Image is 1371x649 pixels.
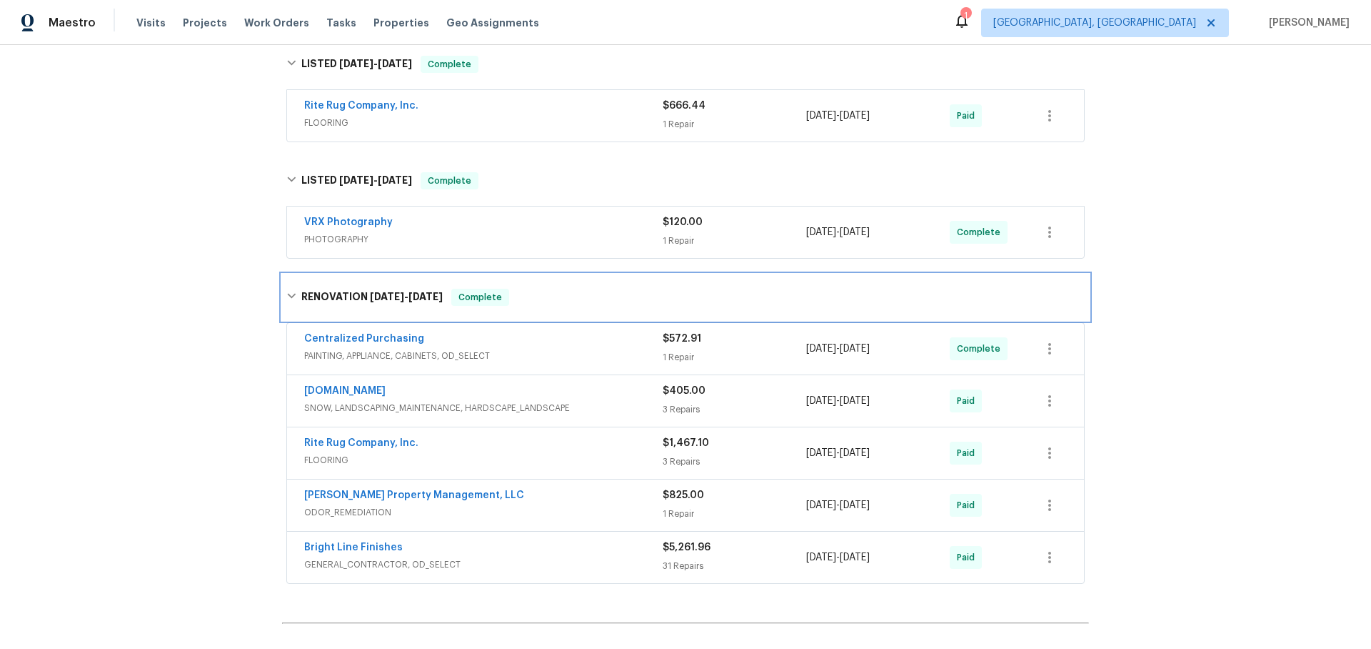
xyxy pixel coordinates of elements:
[422,174,477,188] span: Complete
[304,543,403,553] a: Bright Line Finishes
[326,18,356,28] span: Tasks
[304,401,663,415] span: SNOW, LANDSCAPING_MAINTENANCE, HARDSCAPE_LANDSCAPE
[663,402,806,417] div: 3 Repairs
[663,350,806,365] div: 1 Repair
[663,455,806,469] div: 3 Repairs
[339,175,373,185] span: [DATE]
[304,438,418,448] a: Rite Rug Company, Inc.
[339,175,412,185] span: -
[663,101,705,111] span: $666.44
[1263,16,1350,30] span: [PERSON_NAME]
[446,16,539,30] span: Geo Assignments
[663,507,806,521] div: 1 Repair
[304,349,663,363] span: PAINTING, APPLIANCE, CABINETS, OD_SELECT
[373,16,429,30] span: Properties
[840,500,870,510] span: [DATE]
[960,9,970,23] div: 1
[244,16,309,30] span: Work Orders
[806,111,836,121] span: [DATE]
[663,117,806,132] div: 1 Repair
[370,292,404,302] span: [DATE]
[806,396,836,406] span: [DATE]
[663,234,806,248] div: 1 Repair
[806,446,870,460] span: -
[663,334,701,344] span: $572.91
[304,386,386,396] a: [DOMAIN_NAME]
[408,292,443,302] span: [DATE]
[663,559,806,573] div: 31 Repairs
[957,225,1006,239] span: Complete
[806,344,836,354] span: [DATE]
[663,386,705,396] span: $405.00
[136,16,166,30] span: Visits
[301,56,412,73] h6: LISTED
[840,344,870,354] span: [DATE]
[806,498,870,512] span: -
[957,342,1006,356] span: Complete
[301,172,412,189] h6: LISTED
[282,41,1089,87] div: LISTED [DATE]-[DATE]Complete
[806,550,870,565] span: -
[378,59,412,69] span: [DATE]
[806,448,836,458] span: [DATE]
[304,232,663,247] span: PHOTOGRAPHY
[339,59,412,69] span: -
[663,543,710,553] span: $5,261.96
[957,109,980,123] span: Paid
[806,553,836,563] span: [DATE]
[957,394,980,408] span: Paid
[183,16,227,30] span: Projects
[304,453,663,467] span: FLOORING
[49,16,96,30] span: Maestro
[840,396,870,406] span: [DATE]
[378,175,412,185] span: [DATE]
[806,394,870,408] span: -
[304,116,663,130] span: FLOORING
[840,448,870,458] span: [DATE]
[282,274,1089,320] div: RENOVATION [DATE]-[DATE]Complete
[663,490,704,500] span: $825.00
[663,217,703,227] span: $120.00
[806,342,870,356] span: -
[304,490,524,500] a: [PERSON_NAME] Property Management, LLC
[304,101,418,111] a: Rite Rug Company, Inc.
[806,225,870,239] span: -
[422,57,477,71] span: Complete
[282,158,1089,204] div: LISTED [DATE]-[DATE]Complete
[806,227,836,237] span: [DATE]
[301,289,443,306] h6: RENOVATION
[993,16,1196,30] span: [GEOGRAPHIC_DATA], [GEOGRAPHIC_DATA]
[806,500,836,510] span: [DATE]
[840,227,870,237] span: [DATE]
[304,217,393,227] a: VRX Photography
[840,553,870,563] span: [DATE]
[957,498,980,512] span: Paid
[453,290,508,304] span: Complete
[304,558,663,572] span: GENERAL_CONTRACTOR, OD_SELECT
[370,292,443,302] span: -
[339,59,373,69] span: [DATE]
[304,334,424,344] a: Centralized Purchasing
[304,505,663,520] span: ODOR_REMEDIATION
[806,109,870,123] span: -
[957,550,980,565] span: Paid
[840,111,870,121] span: [DATE]
[957,446,980,460] span: Paid
[663,438,709,448] span: $1,467.10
